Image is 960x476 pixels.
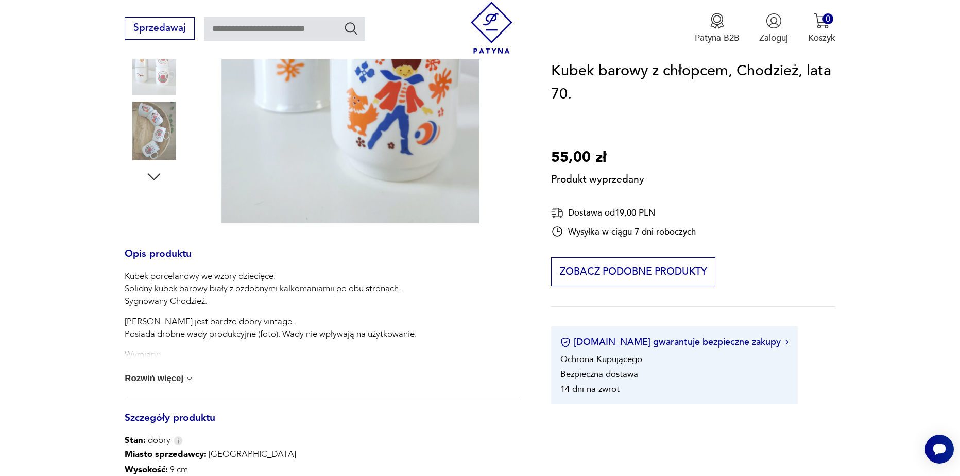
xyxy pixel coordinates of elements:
img: Ikona medalu [709,13,725,29]
p: Wymiary: 9 x 5,5 cm średnicy w podstawie [125,349,417,373]
p: Kubek porcelanowy we wzory dziecięce. Solidny kubek barowy biały z ozdobnymi kalkomaniamii po obu... [125,270,417,307]
button: 0Koszyk [808,13,835,44]
img: chevron down [184,373,195,384]
a: Sprzedawaj [125,25,194,33]
button: Zobacz podobne produkty [551,258,715,287]
div: Dostawa od 19,00 PLN [551,207,696,220]
p: Koszyk [808,32,835,44]
img: Ikonka użytkownika [766,13,782,29]
span: dobry [125,434,170,447]
p: [PERSON_NAME] jest bardzo dobry vintage. Posiada drobne wady produkcyjne (foto). Wady nie wpływaj... [125,316,417,340]
li: Bezpieczna dostawa [560,369,638,381]
b: Wysokość : [125,464,168,475]
button: Zaloguj [759,13,788,44]
li: Ochrona Kupującego [560,354,642,366]
p: Produkt wyprzedany [551,170,644,187]
img: Ikona certyfikatu [560,337,571,348]
button: Rozwiń więcej [125,373,195,384]
b: Stan: [125,434,146,446]
h1: Kubek barowy z chłopcem, Chodzież, lata 70. [551,59,835,106]
button: Szukaj [344,21,358,36]
button: Patyna B2B [695,13,740,44]
div: 0 [822,13,833,24]
img: Ikona koszyka [814,13,830,29]
p: [GEOGRAPHIC_DATA] [125,447,521,462]
img: Ikona strzałki w prawo [785,340,788,345]
img: Patyna - sklep z meblami i dekoracjami vintage [466,2,518,54]
p: Patyna B2B [695,32,740,44]
h3: Opis produktu [125,250,521,271]
p: Zaloguj [759,32,788,44]
img: Ikona dostawy [551,207,563,220]
button: [DOMAIN_NAME] gwarantuje bezpieczne zakupy [560,336,788,349]
p: 55,00 zł [551,146,644,170]
button: Sprzedawaj [125,17,194,40]
div: Wysyłka w ciągu 7 dni roboczych [551,226,696,238]
b: Miasto sprzedawcy : [125,448,207,460]
img: Info icon [174,436,183,445]
h3: Szczegóły produktu [125,414,521,435]
li: 14 dni na zwrot [560,384,620,396]
iframe: Smartsupp widget button [925,435,954,464]
a: Ikona medaluPatyna B2B [695,13,740,44]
